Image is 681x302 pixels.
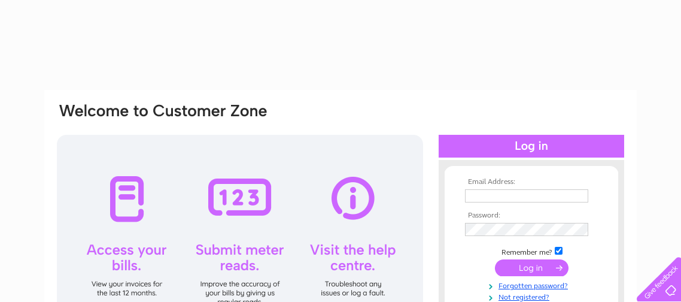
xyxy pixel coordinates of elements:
a: Forgotten password? [465,279,601,291]
td: Remember me? [462,245,601,257]
th: Email Address: [462,178,601,186]
input: Submit [495,259,568,276]
a: Not registered? [465,291,601,302]
th: Password: [462,212,601,220]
